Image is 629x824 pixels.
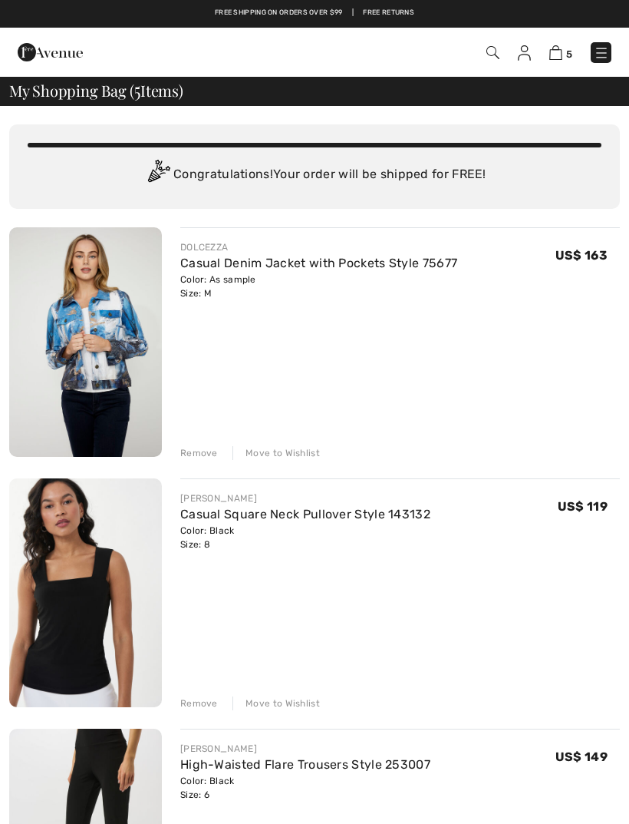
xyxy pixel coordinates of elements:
[232,697,320,710] div: Move to Wishlist
[180,507,430,521] a: Casual Square Neck Pullover Style 143132
[180,491,430,505] div: [PERSON_NAME]
[9,227,162,457] img: Casual Denim Jacket with Pockets Style 75677
[215,8,343,18] a: Free shipping on orders over $99
[180,757,430,772] a: High-Waisted Flare Trousers Style 253007
[143,160,173,190] img: Congratulation2.svg
[9,478,162,707] img: Casual Square Neck Pullover Style 143132
[232,446,320,460] div: Move to Wishlist
[549,45,562,60] img: Shopping Bag
[180,240,457,254] div: DOLCEZZA
[555,248,608,263] span: US$ 163
[18,37,83,68] img: 1ère Avenue
[352,8,354,18] span: |
[555,750,608,764] span: US$ 149
[18,44,83,58] a: 1ère Avenue
[363,8,414,18] a: Free Returns
[180,697,218,710] div: Remove
[180,742,430,756] div: [PERSON_NAME]
[558,499,608,514] span: US$ 119
[180,774,430,802] div: Color: Black Size: 6
[518,45,531,61] img: My Info
[486,46,499,59] img: Search
[180,273,457,300] div: Color: As sample Size: M
[566,48,572,60] span: 5
[180,446,218,460] div: Remove
[28,160,601,190] div: Congratulations! Your order will be shipped for FREE!
[9,83,183,98] span: My Shopping Bag ( Items)
[180,524,430,551] div: Color: Black Size: 8
[594,45,609,61] img: Menu
[549,43,572,61] a: 5
[180,256,457,270] a: Casual Denim Jacket with Pockets Style 75677
[134,79,140,99] span: 5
